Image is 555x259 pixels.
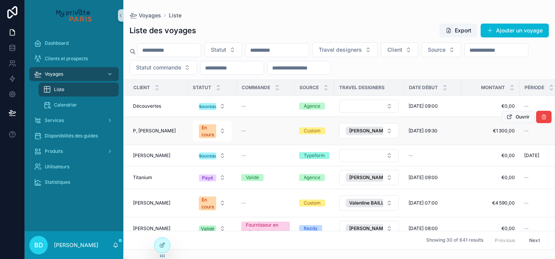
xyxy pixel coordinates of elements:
span: P, [PERSON_NAME] [133,128,176,134]
a: Custom [299,200,330,207]
a: Liste [39,83,119,96]
button: Select Button [339,149,399,162]
span: Source [299,85,319,91]
span: Travel designers [339,85,385,91]
span: Valentine BAILLOT [349,200,390,206]
span: [PERSON_NAME] [133,152,170,159]
div: Validé [246,174,259,181]
a: Découvertes [133,103,183,109]
div: Custom [304,200,321,207]
button: Select Button [421,42,461,57]
div: Validé [201,225,214,232]
a: Select Button [339,99,399,113]
button: Unselect 138 [346,224,399,233]
div: Nouveau [198,152,217,159]
div: Fournisseur en attente [246,222,285,235]
div: Typeform [304,152,325,159]
a: Select Button [192,148,232,163]
span: [DATE] 07:00 [409,200,438,206]
div: Custom [304,127,321,134]
a: €1 300,00 [466,128,515,134]
span: [PERSON_NAME] [349,174,387,181]
span: [DATE] [524,152,539,159]
div: En cours [202,124,214,138]
a: Select Button [339,123,399,139]
a: €0,00 [466,152,515,159]
span: Client [387,46,402,54]
span: [DATE] 09:30 [409,128,437,134]
a: Fournisseur en attente [241,222,290,235]
div: scrollable content [25,31,123,199]
span: -- [241,128,246,134]
span: €0,00 [466,225,515,232]
span: [PERSON_NAME] [133,225,170,232]
span: -- [524,174,529,181]
p: [PERSON_NAME] [54,241,98,249]
span: Liste [54,86,64,93]
button: Select Button [339,100,399,113]
div: Agence [304,103,320,110]
a: [DATE] 09:00 [409,174,457,181]
button: Unselect 96 [346,199,402,207]
span: -- [241,200,246,206]
span: Voyages [139,12,161,19]
span: [DATE] 09:00 [409,174,438,181]
a: Select Button [339,195,399,211]
span: -- [409,152,413,159]
span: Ouvrir [516,114,530,120]
a: Select Button [339,220,399,237]
span: Client [133,85,150,91]
span: [PERSON_NAME] [349,128,387,134]
button: Select Button [129,60,197,75]
span: Voyages [45,71,63,77]
a: Validé [241,174,290,181]
a: Select Button [192,99,232,113]
a: Typeform [299,152,330,159]
span: Showing 30 of 641 results [426,237,483,244]
a: P, [PERSON_NAME] [133,128,183,134]
a: [PERSON_NAME] [133,225,183,232]
a: Disponibilités des guides [29,129,119,143]
a: Clients et prospects [29,52,119,66]
span: Services [45,117,64,124]
a: Services [29,113,119,127]
span: -- [241,103,246,109]
div: Rezdy [304,225,318,232]
span: Travel designers [319,46,362,54]
span: -- [524,225,529,232]
button: Select Button [193,171,232,185]
button: Export [439,24,478,37]
span: Source [428,46,446,54]
a: Produits [29,144,119,158]
span: Calendrier [54,102,77,108]
a: Rezdy [299,225,330,232]
a: Select Button [192,192,232,214]
button: Select Button [193,222,232,235]
span: Statut [211,46,226,54]
a: Select Button [339,169,399,186]
a: €4 590,00 [466,200,515,206]
span: €0,00 [466,103,515,109]
button: Select Button [381,42,418,57]
span: [DATE] 09:00 [409,103,438,109]
a: Custom [299,127,330,134]
span: Utilisateurs [45,164,69,170]
span: [PERSON_NAME] [133,200,170,206]
span: Statut [193,85,211,91]
span: [PERSON_NAME] [349,225,387,232]
span: Découvertes [133,103,161,109]
button: Next [524,234,545,246]
a: Statistiques [29,175,119,189]
button: Ajouter un voyage [481,24,549,37]
a: [PERSON_NAME] [133,152,183,159]
a: Select Button [339,149,399,163]
span: Commande [242,85,270,91]
span: Dashboard [45,40,69,46]
span: -- [524,200,529,206]
a: Select Button [192,221,232,236]
a: Voyages [29,67,119,81]
a: Liste [169,12,182,19]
